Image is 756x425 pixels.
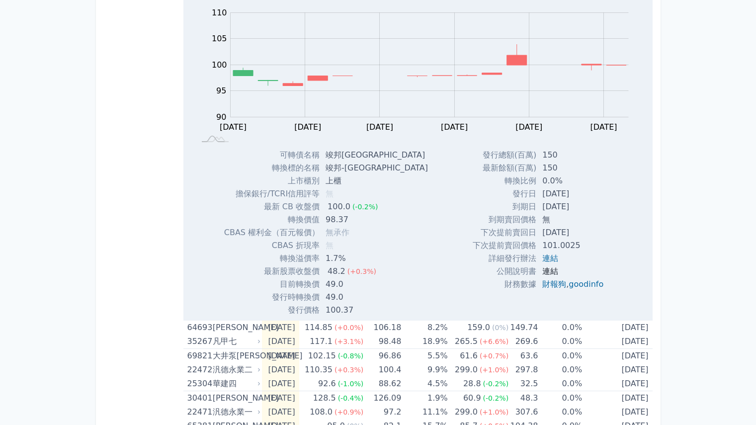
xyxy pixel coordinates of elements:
tspan: 90 [216,112,226,122]
td: [DATE] [582,405,652,419]
td: 126.09 [363,391,401,406]
td: [DATE] [262,363,299,377]
td: [DATE] [582,349,652,363]
td: 竣邦[GEOGRAPHIC_DATA] [320,149,436,162]
td: 100.37 [320,304,436,317]
div: [PERSON_NAME] [213,321,258,335]
td: 150 [536,149,611,162]
div: 大井泵[PERSON_NAME] [213,349,258,363]
div: 汎德永業一 [213,405,258,419]
td: 18.9% [401,335,447,349]
td: [DATE] [262,335,299,349]
span: (+3.1%) [335,338,363,345]
div: 92.6 [316,377,338,391]
a: 財報狗 [542,279,566,289]
div: 117.1 [308,335,335,348]
div: 299.0 [453,405,480,419]
td: 150 [536,162,611,174]
td: 0.0% [538,321,582,335]
div: 102.15 [306,349,338,363]
span: (+1.0%) [480,408,508,416]
td: 11.1% [401,405,447,419]
span: (+0.3%) [335,366,363,374]
td: 上市櫃別 [224,174,320,187]
a: 連結 [542,266,558,276]
td: [DATE] [582,321,652,335]
div: 48.2 [326,265,347,278]
div: 汎德永業二 [213,363,258,377]
td: 竣邦-[GEOGRAPHIC_DATA] [320,162,436,174]
td: 最新餘額(百萬) [473,162,536,174]
td: 0.0% [538,405,582,419]
td: [DATE] [582,335,652,349]
td: [DATE] [582,377,652,391]
td: , [536,278,611,291]
div: 22471 [187,405,210,419]
span: (0%) [492,324,508,332]
td: 可轉債名稱 [224,149,320,162]
div: 69821 [187,349,210,363]
div: 108.0 [308,405,335,419]
tspan: [DATE] [515,122,542,132]
td: 0.0% [538,377,582,391]
div: 64693 [187,321,210,335]
td: 98.37 [320,213,436,226]
td: 106.18 [363,321,401,335]
td: [DATE] [536,226,611,239]
div: 60.9 [461,391,483,405]
td: 無 [536,213,611,226]
div: 華建四 [213,377,258,391]
span: (-0.2%) [483,380,509,388]
td: 5.5% [401,349,447,363]
a: 連結 [542,254,558,263]
td: 到期賣回價格 [473,213,536,226]
tspan: 105 [212,34,227,43]
span: (+0.0%) [335,324,363,332]
g: Series [233,44,626,86]
tspan: [DATE] [294,122,321,132]
div: 61.6 [458,349,480,363]
span: 無 [326,241,334,250]
td: 1.7% [320,252,436,265]
td: 9.9% [401,363,447,377]
td: 擔保銀行/TCRI信用評等 [224,187,320,200]
td: 8.2% [401,321,447,335]
div: 35267 [187,335,210,348]
td: CBAS 權利金（百元報價） [224,226,320,239]
td: [DATE] [582,363,652,377]
span: (-0.2%) [352,203,378,211]
tspan: 95 [216,86,226,95]
td: 轉換標的名稱 [224,162,320,174]
tspan: [DATE] [220,122,247,132]
td: 到期日 [473,200,536,213]
td: 發行價格 [224,304,320,317]
td: 269.6 [508,335,538,349]
span: (+0.3%) [347,267,376,275]
div: 30401 [187,391,210,405]
td: 49.0 [320,278,436,291]
div: 114.85 [303,321,335,335]
td: [DATE] [582,391,652,406]
td: 88.62 [363,377,401,391]
td: 0.0% [538,363,582,377]
td: 0.0% [538,335,582,349]
td: 下次提前賣回價格 [473,239,536,252]
a: goodinfo [569,279,603,289]
div: 265.5 [453,335,480,348]
td: 發行時轉換價 [224,291,320,304]
tspan: [DATE] [366,122,393,132]
td: [DATE] [262,321,299,335]
span: 無承作 [326,228,349,237]
div: 凡甲七 [213,335,258,348]
td: 詳細發行辦法 [473,252,536,265]
td: 上櫃 [320,174,436,187]
span: (+0.9%) [335,408,363,416]
span: (+6.6%) [480,338,508,345]
span: (-0.4%) [338,394,364,402]
tspan: 110 [212,8,227,17]
div: 22472 [187,363,210,377]
td: 98.48 [363,335,401,349]
td: [DATE] [262,349,299,363]
td: 發行日 [473,187,536,200]
td: 1.9% [401,391,447,406]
